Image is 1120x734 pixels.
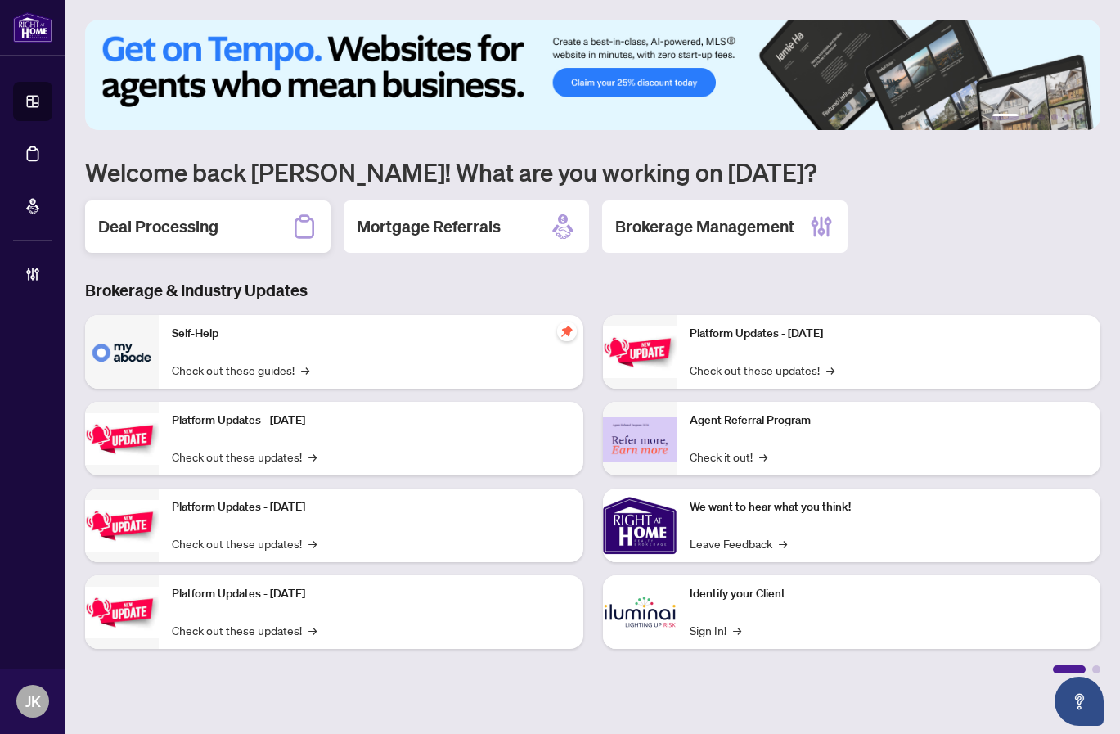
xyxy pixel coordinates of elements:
[690,498,1088,516] p: We want to hear what you think!
[85,315,159,389] img: Self-Help
[172,498,570,516] p: Platform Updates - [DATE]
[85,587,159,638] img: Platform Updates - July 8, 2025
[690,585,1088,603] p: Identify your Client
[690,621,741,639] a: Sign In!→
[557,322,577,341] span: pushpin
[25,690,41,713] span: JK
[1064,114,1071,120] button: 5
[85,156,1100,187] h1: Welcome back [PERSON_NAME]! What are you working on [DATE]?
[85,500,159,552] img: Platform Updates - July 21, 2025
[733,621,741,639] span: →
[603,417,677,462] img: Agent Referral Program
[85,279,1100,302] h3: Brokerage & Industry Updates
[603,575,677,649] img: Identify your Client
[85,20,1100,130] img: Slide 0
[308,448,317,466] span: →
[301,361,309,379] span: →
[172,621,317,639] a: Check out these updates!→
[357,215,501,238] h2: Mortgage Referrals
[690,412,1088,430] p: Agent Referral Program
[690,361,834,379] a: Check out these updates!→
[759,448,767,466] span: →
[308,534,317,552] span: →
[1077,114,1084,120] button: 6
[1038,114,1045,120] button: 3
[172,412,570,430] p: Platform Updates - [DATE]
[615,215,794,238] h2: Brokerage Management
[690,325,1088,343] p: Platform Updates - [DATE]
[1025,114,1032,120] button: 2
[13,12,52,43] img: logo
[172,448,317,466] a: Check out these updates!→
[603,489,677,562] img: We want to hear what you think!
[172,361,309,379] a: Check out these guides!→
[85,413,159,465] img: Platform Updates - September 16, 2025
[603,326,677,378] img: Platform Updates - June 23, 2025
[172,585,570,603] p: Platform Updates - [DATE]
[1055,677,1104,726] button: Open asap
[992,114,1019,120] button: 1
[98,215,218,238] h2: Deal Processing
[779,534,787,552] span: →
[1051,114,1058,120] button: 4
[826,361,834,379] span: →
[172,325,570,343] p: Self-Help
[690,448,767,466] a: Check it out!→
[690,534,787,552] a: Leave Feedback→
[308,621,317,639] span: →
[172,534,317,552] a: Check out these updates!→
